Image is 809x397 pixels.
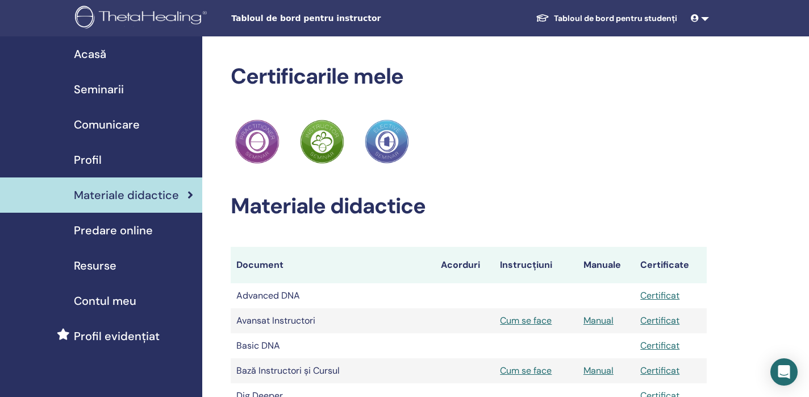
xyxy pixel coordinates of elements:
[74,46,106,63] span: Acasă
[536,13,549,23] img: graduation-cap-white.svg
[635,247,707,283] th: Certificate
[435,247,494,283] th: Acorduri
[74,222,153,239] span: Predare online
[74,292,136,309] span: Contul meu
[527,8,686,29] a: Tabloul de bord pentru studenți
[231,64,707,90] h2: Certificarile mele
[770,358,798,386] div: Open Intercom Messenger
[74,151,102,168] span: Profil
[231,193,707,220] h2: Materiale didactice
[74,81,124,98] span: Seminarii
[74,187,179,204] span: Materiale didactice
[500,365,552,377] a: Cum se face
[235,119,280,164] img: Practitioner
[75,6,211,31] img: logo.png
[74,328,160,345] span: Profil evidențiat
[640,340,679,351] a: Certificat
[300,119,344,164] img: Practitioner
[500,315,552,326] a: Cum se face
[583,365,614,377] a: Manual
[231,13,402,24] span: Tabloul de bord pentru instructor
[494,247,578,283] th: Instrucțiuni
[578,247,635,283] th: Manuale
[231,283,435,308] td: Advanced DNA
[231,308,435,333] td: Avansat Instructori
[231,333,435,358] td: Basic DNA
[640,290,679,301] a: Certificat
[74,257,116,274] span: Resurse
[583,315,614,326] a: Manual
[74,116,140,133] span: Comunicare
[640,365,679,377] a: Certificat
[640,315,679,326] a: Certificat
[231,358,435,383] td: Bază Instructori și Cursul
[365,119,409,164] img: Practitioner
[231,247,435,283] th: Document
